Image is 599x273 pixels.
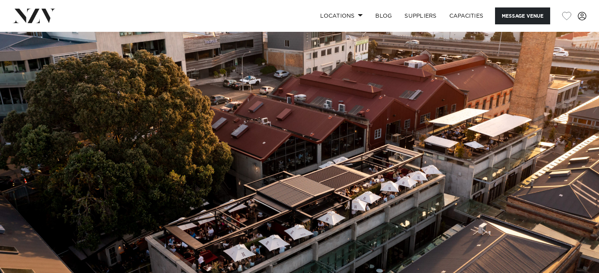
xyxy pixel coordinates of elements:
[369,7,398,24] a: BLOG
[398,7,443,24] a: SUPPLIERS
[443,7,490,24] a: Capacities
[314,7,369,24] a: Locations
[495,7,550,24] button: Message Venue
[13,9,56,23] img: nzv-logo.png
